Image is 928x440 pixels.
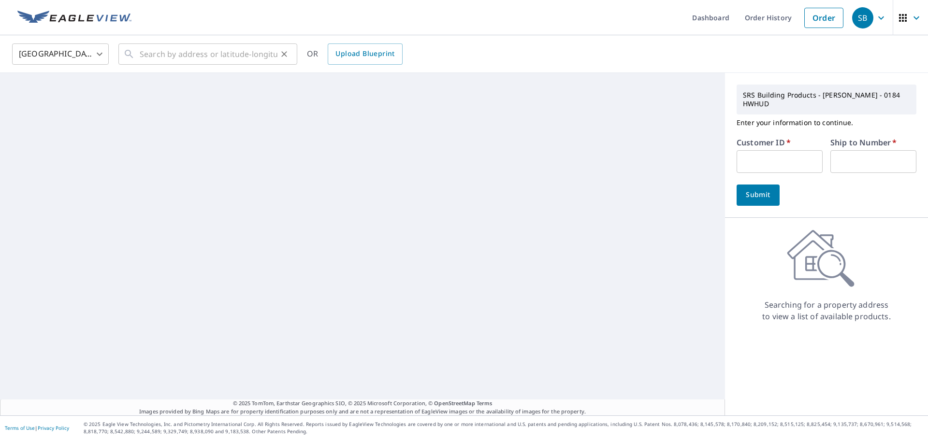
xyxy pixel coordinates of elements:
p: Enter your information to continue. [737,114,916,131]
p: Searching for a property address to view a list of available products. [762,299,891,322]
span: Submit [744,189,772,201]
a: Terms of Use [5,425,35,431]
label: Ship to Number [830,139,897,146]
div: [GEOGRAPHIC_DATA] [12,41,109,68]
span: Upload Blueprint [335,48,394,60]
p: © 2025 Eagle View Technologies, Inc. and Pictometry International Corp. All Rights Reserved. Repo... [84,421,923,435]
a: Order [804,8,843,28]
input: Search by address or latitude-longitude [140,41,277,68]
button: Clear [277,47,291,61]
p: | [5,425,69,431]
span: © 2025 TomTom, Earthstar Geographics SIO, © 2025 Microsoft Corporation, © [233,399,493,408]
a: Privacy Policy [38,425,69,431]
img: EV Logo [17,11,131,25]
a: Upload Blueprint [328,43,402,65]
a: Terms [477,399,493,407]
button: Submit [737,185,780,206]
p: SRS Building Products - [PERSON_NAME] - 0184 HWHUD [739,87,914,112]
div: SB [852,7,873,28]
div: OR [307,43,403,65]
a: OpenStreetMap [434,399,475,407]
label: Customer ID [737,139,791,146]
